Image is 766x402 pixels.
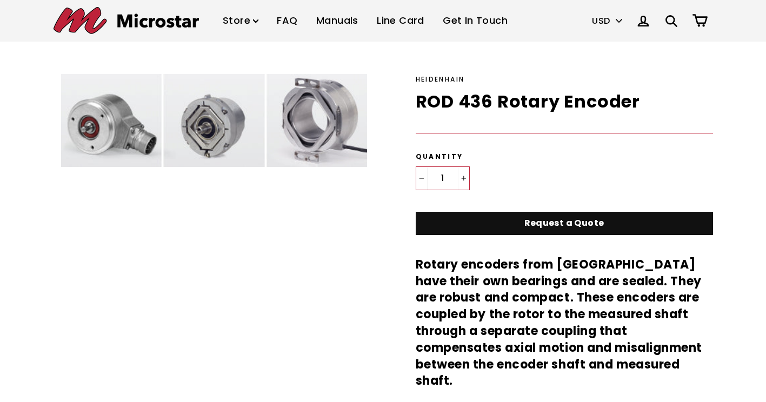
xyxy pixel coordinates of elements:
input: quantity [416,167,469,190]
a: Get In Touch [435,5,516,37]
ul: Primary [215,5,516,37]
button: Reduce item quantity by one [416,167,428,190]
label: Quantity [416,152,713,162]
a: Manuals [308,5,367,37]
div: Heidenhain [416,74,713,84]
img: Microstar Electronics [54,7,199,34]
button: Increase item quantity by one [458,167,469,190]
a: FAQ [269,5,305,37]
h1: ROD 436 Rotary Encoder [416,90,713,114]
a: Store [215,5,267,37]
a: Request a Quote [416,212,713,235]
h3: Rotary encoders from [GEOGRAPHIC_DATA] have their own bearings and are sealed. They are robust an... [416,257,713,390]
a: Line Card [369,5,432,37]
